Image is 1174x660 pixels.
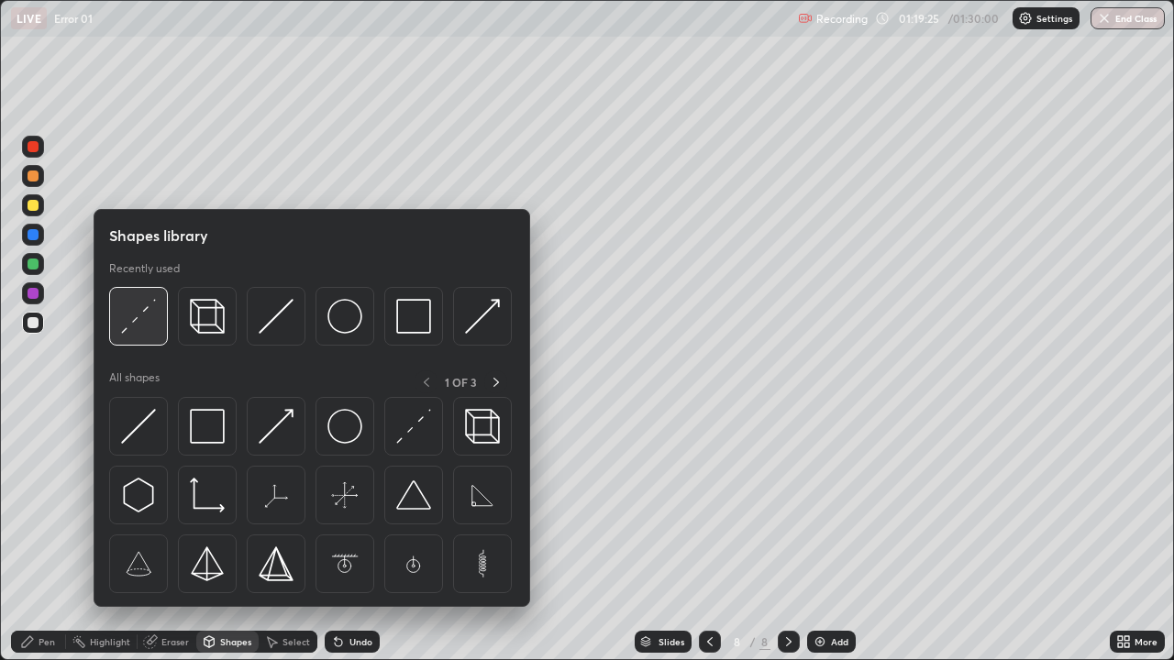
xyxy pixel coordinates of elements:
[39,637,55,646] div: Pen
[259,409,293,444] img: svg+xml;charset=utf-8,%3Csvg%20xmlns%3D%22http%3A%2F%2Fwww.w3.org%2F2000%2Fsvg%22%20width%3D%2230...
[465,299,500,334] img: svg+xml;charset=utf-8,%3Csvg%20xmlns%3D%22http%3A%2F%2Fwww.w3.org%2F2000%2Fsvg%22%20width%3D%2230...
[190,478,225,512] img: svg+xml;charset=utf-8,%3Csvg%20xmlns%3D%22http%3A%2F%2Fwww.w3.org%2F2000%2Fsvg%22%20width%3D%2233...
[54,11,93,26] p: Error 01
[813,634,827,649] img: add-slide-button
[659,637,684,646] div: Slides
[121,299,156,334] img: svg+xml;charset=utf-8,%3Csvg%20xmlns%3D%22http%3A%2F%2Fwww.w3.org%2F2000%2Fsvg%22%20width%3D%2230...
[327,478,362,512] img: svg+xml;charset=utf-8,%3Csvg%20xmlns%3D%22http%3A%2F%2Fwww.w3.org%2F2000%2Fsvg%22%20width%3D%2265...
[190,546,225,581] img: svg+xml;charset=utf-8,%3Csvg%20xmlns%3D%22http%3A%2F%2Fwww.w3.org%2F2000%2Fsvg%22%20width%3D%2234...
[327,409,362,444] img: svg+xml;charset=utf-8,%3Csvg%20xmlns%3D%22http%3A%2F%2Fwww.w3.org%2F2000%2Fsvg%22%20width%3D%2236...
[259,546,293,581] img: svg+xml;charset=utf-8,%3Csvg%20xmlns%3D%22http%3A%2F%2Fwww.w3.org%2F2000%2Fsvg%22%20width%3D%2234...
[17,11,41,26] p: LIVE
[349,637,372,646] div: Undo
[750,636,756,647] div: /
[465,478,500,512] img: svg+xml;charset=utf-8,%3Csvg%20xmlns%3D%22http%3A%2F%2Fwww.w3.org%2F2000%2Fsvg%22%20width%3D%2265...
[121,409,156,444] img: svg+xml;charset=utf-8,%3Csvg%20xmlns%3D%22http%3A%2F%2Fwww.w3.org%2F2000%2Fsvg%22%20width%3D%2230...
[728,636,747,647] div: 8
[1097,11,1112,26] img: end-class-cross
[282,637,310,646] div: Select
[327,299,362,334] img: svg+xml;charset=utf-8,%3Csvg%20xmlns%3D%22http%3A%2F%2Fwww.w3.org%2F2000%2Fsvg%22%20width%3D%2236...
[798,11,813,26] img: recording.375f2c34.svg
[831,637,848,646] div: Add
[109,370,160,393] p: All shapes
[445,375,477,390] p: 1 OF 3
[259,299,293,334] img: svg+xml;charset=utf-8,%3Csvg%20xmlns%3D%22http%3A%2F%2Fwww.w3.org%2F2000%2Fsvg%22%20width%3D%2230...
[396,478,431,512] img: svg+xml;charset=utf-8,%3Csvg%20xmlns%3D%22http%3A%2F%2Fwww.w3.org%2F2000%2Fsvg%22%20width%3D%2238...
[190,409,225,444] img: svg+xml;charset=utf-8,%3Csvg%20xmlns%3D%22http%3A%2F%2Fwww.w3.org%2F2000%2Fsvg%22%20width%3D%2234...
[396,409,431,444] img: svg+xml;charset=utf-8,%3Csvg%20xmlns%3D%22http%3A%2F%2Fwww.w3.org%2F2000%2Fsvg%22%20width%3D%2230...
[1018,11,1033,26] img: class-settings-icons
[109,225,208,247] h5: Shapes library
[90,637,130,646] div: Highlight
[465,409,500,444] img: svg+xml;charset=utf-8,%3Csvg%20xmlns%3D%22http%3A%2F%2Fwww.w3.org%2F2000%2Fsvg%22%20width%3D%2235...
[396,546,431,581] img: svg+xml;charset=utf-8,%3Csvg%20xmlns%3D%22http%3A%2F%2Fwww.w3.org%2F2000%2Fsvg%22%20width%3D%2265...
[190,299,225,334] img: svg+xml;charset=utf-8,%3Csvg%20xmlns%3D%22http%3A%2F%2Fwww.w3.org%2F2000%2Fsvg%22%20width%3D%2235...
[1135,637,1157,646] div: More
[1091,7,1165,29] button: End Class
[465,546,500,581] img: svg+xml;charset=utf-8,%3Csvg%20xmlns%3D%22http%3A%2F%2Fwww.w3.org%2F2000%2Fsvg%22%20width%3D%2265...
[816,12,868,26] p: Recording
[220,637,251,646] div: Shapes
[1036,14,1072,23] p: Settings
[259,478,293,512] img: svg+xml;charset=utf-8,%3Csvg%20xmlns%3D%22http%3A%2F%2Fwww.w3.org%2F2000%2Fsvg%22%20width%3D%2265...
[109,261,180,276] p: Recently used
[759,633,770,650] div: 8
[327,546,362,581] img: svg+xml;charset=utf-8,%3Csvg%20xmlns%3D%22http%3A%2F%2Fwww.w3.org%2F2000%2Fsvg%22%20width%3D%2265...
[161,637,189,646] div: Eraser
[396,299,431,334] img: svg+xml;charset=utf-8,%3Csvg%20xmlns%3D%22http%3A%2F%2Fwww.w3.org%2F2000%2Fsvg%22%20width%3D%2234...
[121,478,156,512] img: svg+xml;charset=utf-8,%3Csvg%20xmlns%3D%22http%3A%2F%2Fwww.w3.org%2F2000%2Fsvg%22%20width%3D%2230...
[121,546,156,581] img: svg+xml;charset=utf-8,%3Csvg%20xmlns%3D%22http%3A%2F%2Fwww.w3.org%2F2000%2Fsvg%22%20width%3D%2265...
